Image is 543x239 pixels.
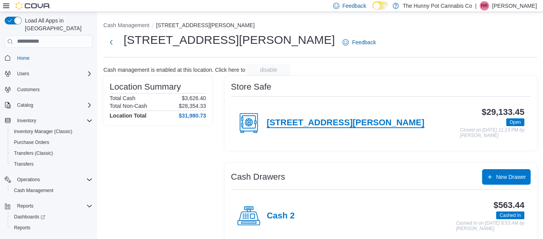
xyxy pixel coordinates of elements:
[460,128,524,138] p: Closed on [DATE] 11:13 PM by [PERSON_NAME]
[14,128,72,135] span: Inventory Manager (Classic)
[17,118,36,124] span: Inventory
[11,212,93,222] span: Dashboards
[11,138,52,147] a: Purchase Orders
[156,22,255,28] button: [STREET_ADDRESS][PERSON_NAME]
[11,149,93,158] span: Transfers (Classic)
[8,126,96,137] button: Inventory Manager (Classic)
[14,69,32,78] button: Users
[267,211,295,221] h4: Cash 2
[17,71,29,77] span: Users
[14,100,93,110] span: Catalog
[22,17,93,32] span: Load All Apps in [GEOGRAPHIC_DATA]
[8,211,96,222] a: Dashboards
[14,116,93,125] span: Inventory
[11,159,93,169] span: Transfers
[492,1,537,10] p: [PERSON_NAME]
[8,222,96,233] button: Reports
[14,139,49,145] span: Purchase Orders
[8,159,96,170] button: Transfers
[110,113,147,119] h4: Location Total
[11,186,56,195] a: Cash Management
[475,1,477,10] p: |
[8,148,96,159] button: Transfers (Classic)
[103,67,245,73] p: Cash management is enabled at this location. Click here to
[372,2,389,10] input: Dark Mode
[179,113,206,119] h4: $31,980.73
[103,21,537,31] nav: An example of EuiBreadcrumbs
[14,175,43,184] button: Operations
[2,52,96,64] button: Home
[14,225,30,231] span: Reports
[14,214,45,220] span: Dashboards
[342,2,366,10] span: Feedback
[2,68,96,79] button: Users
[110,82,181,92] h3: Location Summary
[339,35,379,50] a: Feedback
[14,187,53,194] span: Cash Management
[14,85,93,94] span: Customers
[8,137,96,148] button: Purchase Orders
[17,87,40,93] span: Customers
[2,100,96,111] button: Catalog
[482,169,531,185] button: New Drawer
[14,201,37,211] button: Reports
[14,54,33,63] a: Home
[2,201,96,211] button: Reports
[103,22,149,28] button: Cash Management
[14,161,33,167] span: Transfers
[403,1,472,10] p: The Hunny Pot Cannabis Co
[14,69,93,78] span: Users
[110,95,135,101] h6: Total Cash
[2,174,96,185] button: Operations
[2,115,96,126] button: Inventory
[17,55,30,61] span: Home
[352,38,375,46] span: Feedback
[14,100,36,110] button: Catalog
[14,85,43,94] a: Customers
[16,2,51,10] img: Cova
[267,118,424,128] h4: [STREET_ADDRESS][PERSON_NAME]
[247,64,290,76] button: disable
[506,118,524,126] span: Open
[124,32,335,48] h1: [STREET_ADDRESS][PERSON_NAME]
[231,172,285,182] h3: Cash Drawers
[103,35,119,50] button: Next
[11,138,93,147] span: Purchase Orders
[11,127,93,136] span: Inventory Manager (Classic)
[510,119,521,126] span: Open
[456,221,524,231] p: Cashed In on [DATE] 8:53 AM by [PERSON_NAME]
[17,177,40,183] span: Operations
[11,223,93,232] span: Reports
[14,150,53,156] span: Transfers (Classic)
[11,149,56,158] a: Transfers (Classic)
[494,201,524,210] h3: $563.44
[14,53,93,63] span: Home
[481,1,487,10] span: RR
[482,107,524,117] h3: $29,133.45
[17,203,33,209] span: Reports
[17,102,33,108] span: Catalog
[14,201,93,211] span: Reports
[2,84,96,95] button: Customers
[11,223,33,232] a: Reports
[480,1,489,10] div: Rebecca Reid
[496,173,526,181] span: New Drawer
[11,159,37,169] a: Transfers
[231,82,271,92] h3: Store Safe
[11,212,48,222] a: Dashboards
[499,212,521,219] span: Cashed In
[182,95,206,101] p: $3,626.40
[110,103,147,109] h6: Total Non-Cash
[8,185,96,196] button: Cash Management
[496,211,524,219] span: Cashed In
[11,186,93,195] span: Cash Management
[14,175,93,184] span: Operations
[179,103,206,109] p: $28,354.33
[260,66,277,74] span: disable
[11,127,75,136] a: Inventory Manager (Classic)
[14,116,39,125] button: Inventory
